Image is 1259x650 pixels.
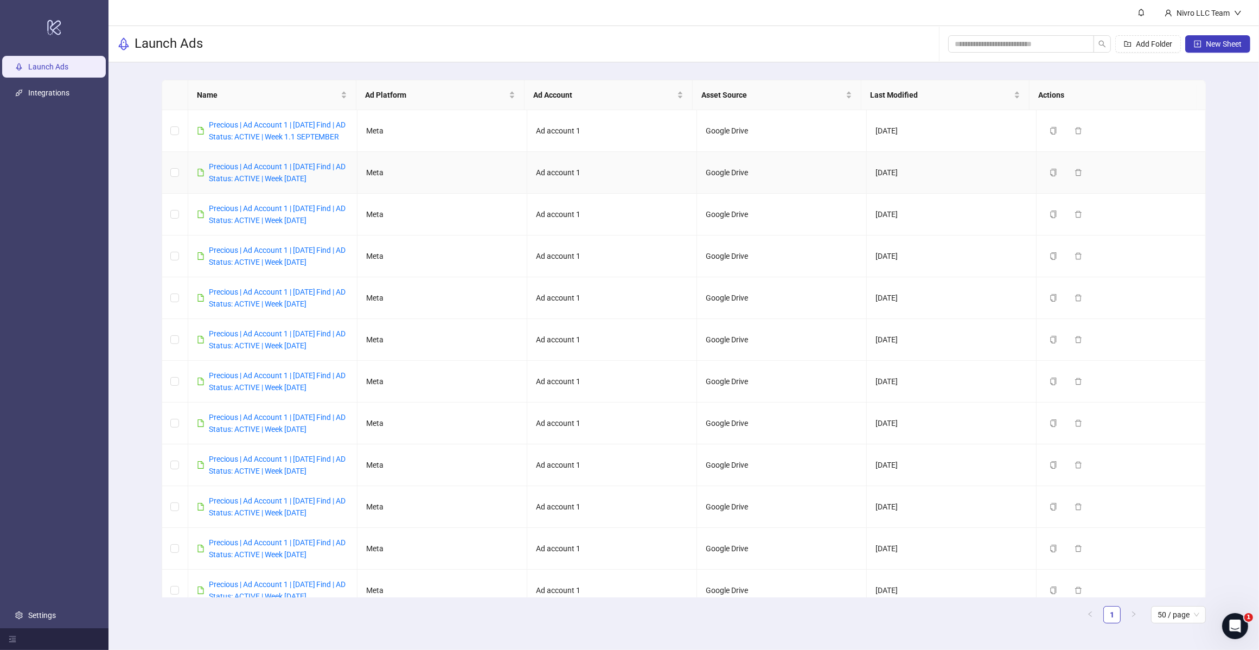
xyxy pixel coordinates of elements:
[1158,607,1199,623] span: 50 / page
[861,80,1030,110] th: Last Modified
[197,378,204,385] span: file
[1050,336,1057,343] span: copy
[356,80,525,110] th: Ad Platform
[1206,40,1242,48] span: New Sheet
[867,110,1037,152] td: [DATE]
[701,89,843,101] span: Asset Source
[1050,419,1057,427] span: copy
[1075,252,1082,260] span: delete
[1222,613,1248,639] iframe: Intercom live chat
[867,361,1037,403] td: [DATE]
[1075,169,1082,176] span: delete
[1075,127,1082,135] span: delete
[527,486,697,528] td: Ad account 1
[357,194,527,235] td: Meta
[1082,606,1099,623] button: left
[197,211,204,218] span: file
[1050,127,1057,135] span: copy
[1115,35,1181,53] button: Add Folder
[697,319,867,361] td: Google Drive
[1082,606,1099,623] li: Previous Page
[867,152,1037,194] td: [DATE]
[527,235,697,277] td: Ad account 1
[1075,419,1082,427] span: delete
[693,80,861,110] th: Asset Source
[209,288,346,308] a: Precious | Ad Account 1 | [DATE] Find | AD Status: ACTIVE | Week [DATE]
[209,580,346,601] a: Precious | Ad Account 1 | [DATE] Find | AD Status: ACTIVE | Week [DATE]
[527,194,697,235] td: Ad account 1
[197,252,204,260] span: file
[697,152,867,194] td: Google Drive
[357,403,527,444] td: Meta
[1098,40,1106,48] span: search
[1075,294,1082,302] span: delete
[197,336,204,343] span: file
[1172,7,1234,19] div: Nivro LLC Team
[697,486,867,528] td: Google Drive
[1075,211,1082,218] span: delete
[209,246,346,266] a: Precious | Ad Account 1 | [DATE] Find | AD Status: ACTIVE | Week [DATE]
[870,89,1012,101] span: Last Modified
[197,127,204,135] span: file
[1234,9,1242,17] span: down
[357,528,527,570] td: Meta
[188,80,356,110] th: Name
[1244,613,1253,622] span: 1
[1136,40,1172,48] span: Add Folder
[1050,587,1057,594] span: copy
[1185,35,1250,53] button: New Sheet
[1050,503,1057,511] span: copy
[209,496,346,517] a: Precious | Ad Account 1 | [DATE] Find | AD Status: ACTIVE | Week [DATE]
[1050,211,1057,218] span: copy
[867,235,1037,277] td: [DATE]
[197,419,204,427] span: file
[357,444,527,486] td: Meta
[867,528,1037,570] td: [DATE]
[1050,378,1057,385] span: copy
[1075,461,1082,469] span: delete
[209,120,346,141] a: Precious | Ad Account 1 | [DATE] Find | AD Status: ACTIVE | Week 1.1 SEPTEMBER
[209,455,346,475] a: Precious | Ad Account 1 | [DATE] Find | AD Status: ACTIVE | Week [DATE]
[527,528,697,570] td: Ad account 1
[1103,606,1121,623] li: 1
[357,277,527,319] td: Meta
[1165,9,1172,17] span: user
[1050,545,1057,552] span: copy
[697,361,867,403] td: Google Drive
[867,319,1037,361] td: [DATE]
[1087,611,1094,617] span: left
[28,88,69,97] a: Integrations
[197,89,338,101] span: Name
[697,444,867,486] td: Google Drive
[1050,461,1057,469] span: copy
[357,319,527,361] td: Meta
[1124,40,1132,48] span: folder-add
[525,80,693,110] th: Ad Account
[1075,587,1082,594] span: delete
[197,461,204,469] span: file
[197,503,204,511] span: file
[1075,336,1082,343] span: delete
[1151,606,1206,623] div: Page Size
[697,570,867,611] td: Google Drive
[357,486,527,528] td: Meta
[697,528,867,570] td: Google Drive
[1030,80,1198,110] th: Actions
[197,294,204,302] span: file
[209,413,346,434] a: Precious | Ad Account 1 | [DATE] Find | AD Status: ACTIVE | Week [DATE]
[697,403,867,444] td: Google Drive
[28,611,56,620] a: Settings
[28,62,68,71] a: Launch Ads
[1050,294,1057,302] span: copy
[209,162,346,183] a: Precious | Ad Account 1 | [DATE] Find | AD Status: ACTIVE | Week [DATE]
[527,319,697,361] td: Ad account 1
[1104,607,1120,623] a: 1
[527,361,697,403] td: Ad account 1
[117,37,130,50] span: rocket
[1137,9,1145,16] span: bell
[365,89,507,101] span: Ad Platform
[867,486,1037,528] td: [DATE]
[209,204,346,225] a: Precious | Ad Account 1 | [DATE] Find | AD Status: ACTIVE | Week [DATE]
[867,403,1037,444] td: [DATE]
[197,587,204,594] span: file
